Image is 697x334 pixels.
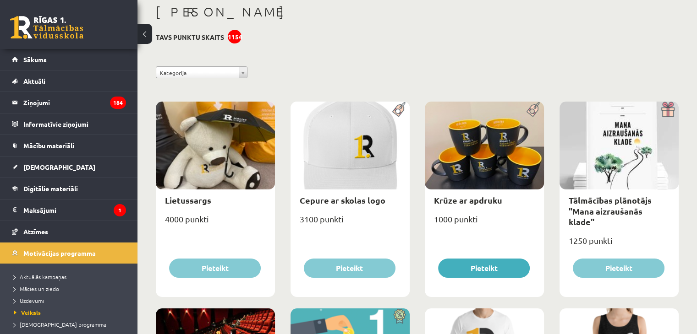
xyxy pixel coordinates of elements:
span: Uzdevumi [14,297,44,304]
i: 184 [110,97,126,109]
a: Rīgas 1. Tālmācības vidusskola [10,16,83,39]
span: Sākums [23,55,47,64]
div: 1250 punkti [560,233,679,256]
button: Pieteikt [438,259,530,278]
span: Mācību materiāli [23,141,74,150]
span: [DEMOGRAPHIC_DATA] programma [14,321,106,328]
h1: [PERSON_NAME] [156,4,679,20]
a: Ziņojumi184 [12,92,126,113]
a: Kategorija [156,66,247,78]
a: Mācies un ziedo [14,285,128,293]
a: Maksājumi1 [12,199,126,221]
a: [DEMOGRAPHIC_DATA] programma [14,320,128,329]
span: Atzīmes [23,227,48,236]
a: Atzīmes [12,221,126,242]
span: Motivācijas programma [23,249,96,257]
legend: Informatīvie ziņojumi [23,113,126,135]
img: Atlaide [389,308,410,324]
div: 4000 punkti [156,211,275,234]
a: Motivācijas programma [12,242,126,264]
a: Veikals [14,308,128,317]
h3: Tavs punktu skaits [156,33,224,41]
div: 3100 punkti [291,211,410,234]
a: Aktuāli [12,70,126,92]
a: Tālmācības plānotājs "Mana aizraušanās klade" [569,195,652,227]
a: Sākums [12,49,126,70]
img: Populāra prece [523,102,544,117]
button: Pieteikt [169,259,261,278]
legend: Maksājumi [23,199,126,221]
span: Aktuālās kampaņas [14,273,66,280]
button: Pieteikt [573,259,664,278]
img: Populāra prece [389,102,410,117]
div: 1154 [228,30,241,43]
span: Aktuāli [23,77,45,85]
span: Digitālie materiāli [23,184,78,193]
span: Veikals [14,309,41,316]
span: Mācies un ziedo [14,285,59,292]
legend: Ziņojumi [23,92,126,113]
span: Kategorija [160,67,235,79]
span: [DEMOGRAPHIC_DATA] [23,163,95,171]
a: Cepure ar skolas logo [300,195,385,205]
a: Lietussargs [165,195,211,205]
img: Dāvana ar pārsteigumu [658,102,679,117]
div: 1000 punkti [425,211,544,234]
button: Pieteikt [304,259,395,278]
a: Digitālie materiāli [12,178,126,199]
a: Aktuālās kampaņas [14,273,128,281]
a: [DEMOGRAPHIC_DATA] [12,156,126,178]
a: Informatīvie ziņojumi [12,113,126,135]
i: 1 [114,204,126,216]
a: Uzdevumi [14,296,128,305]
a: Krūze ar apdruku [434,195,502,205]
a: Mācību materiāli [12,135,126,156]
